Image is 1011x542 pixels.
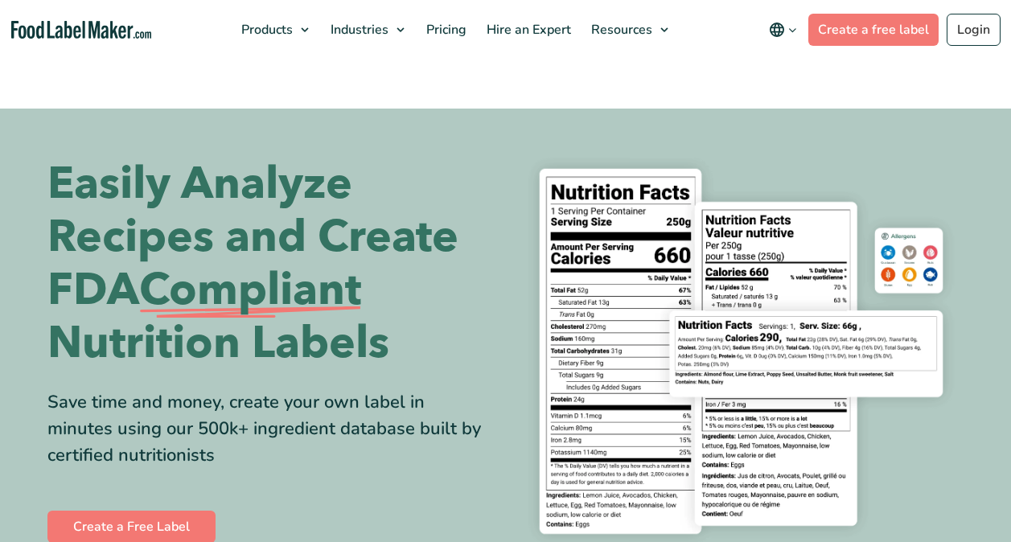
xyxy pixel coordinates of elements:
[139,264,361,317] span: Compliant
[47,389,494,469] div: Save time and money, create your own label in minutes using our 500k+ ingredient database built b...
[947,14,1001,46] a: Login
[236,21,294,39] span: Products
[47,158,494,370] h1: Easily Analyze Recipes and Create FDA Nutrition Labels
[808,14,939,46] a: Create a free label
[421,21,468,39] span: Pricing
[326,21,390,39] span: Industries
[586,21,654,39] span: Resources
[482,21,573,39] span: Hire an Expert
